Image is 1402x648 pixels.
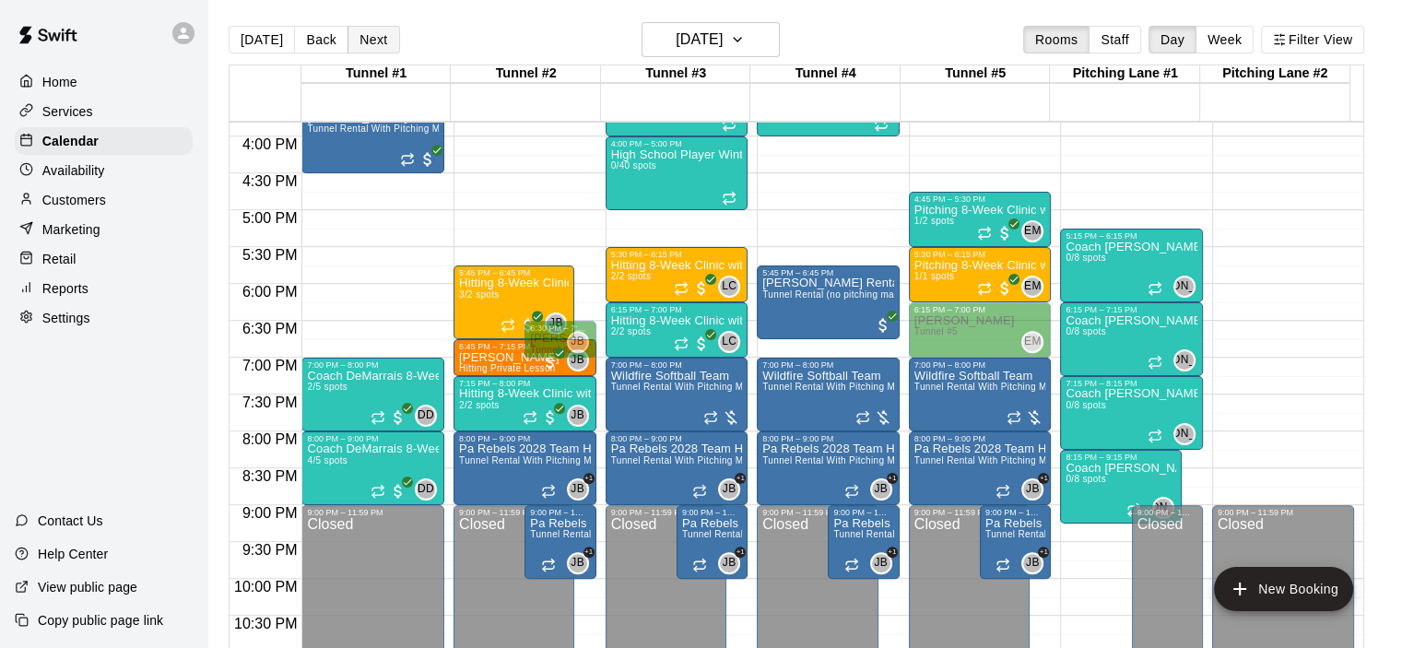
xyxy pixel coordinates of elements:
span: Tunnel Rental With Pitching Machine [914,455,1076,465]
div: John Bellaver [1021,552,1043,574]
span: 7:00 PM [238,358,302,373]
span: Tunnel Rental With Pitching Machine [985,529,1147,539]
p: Services [42,102,93,121]
span: Recurring event [523,410,537,425]
div: 8:00 PM – 9:00 PM: Pa Rebels 2028 Team Hitting (Group 1) [606,431,748,505]
div: 7:00 PM – 8:00 PM: Wildfire Softball Team [606,358,748,431]
div: 5:15 PM – 6:15 PM: Coach Oakes Power 5 Pitching Clinic [1060,229,1203,302]
span: 9:00 PM [238,505,302,521]
span: Doug DeMarrais [422,405,437,427]
div: 8:00 PM – 9:00 PM [459,434,591,443]
span: 4:00 PM [238,136,302,152]
span: JB [571,351,584,370]
div: 8:00 PM – 9:00 PM [762,434,894,443]
div: Jerry Oakes [1173,276,1196,298]
span: 1/2 spots filled [914,216,955,226]
div: 8:00 PM – 9:00 PM [307,434,439,443]
span: Recurring event [703,410,718,425]
a: Availability [15,157,193,184]
span: Recurring event [371,484,385,499]
span: +1 [1038,473,1049,484]
div: 4:00 PM – 5:00 PM: High School Player Winter Work Out [606,136,748,210]
span: Tunnel Rental With Pitching Machine [833,529,995,539]
div: Calendar [15,127,193,155]
div: Reports [15,275,193,302]
div: Eric Miller [1021,276,1043,298]
span: Recurring event [977,226,992,241]
a: Services [15,98,193,125]
span: JB [549,314,563,333]
div: 5:45 PM – 6:45 PM: Parsons Rental with Portable Mound Use [757,265,900,339]
div: Tunnel #2 [451,65,601,83]
span: 2/2 spots filled [611,271,652,281]
div: Jerry Oakes [1173,423,1196,445]
span: 0/8 spots filled [1066,474,1106,484]
div: 7:15 PM – 8:15 PM [1066,379,1197,388]
span: JB [1026,480,1040,499]
p: View public page [38,578,137,596]
span: Recurring event [674,336,689,351]
p: Availability [42,161,105,180]
div: 8:00 PM – 9:00 PM: Pa Rebels 2028 Team Hitting (Group 1) [757,431,900,505]
div: 7:15 PM – 8:00 PM: Hitting 8-Week Clinic with Coach Bellaver (13U-14U, Semi-Private) [454,376,596,431]
span: +1 [735,547,746,558]
span: 0/40 spots filled [611,160,656,171]
div: 5:15 PM – 6:15 PM [1066,231,1197,241]
span: JB [571,406,584,425]
button: Staff [1089,26,1141,53]
span: Recurring event [855,410,870,425]
p: Settings [42,309,90,327]
span: Recurring event [501,318,515,333]
span: 6:00 PM [238,284,302,300]
div: 9:00 PM – 10:00 PM [682,508,742,517]
div: 8:00 PM – 9:00 PM [611,434,743,443]
span: All customers have paid [874,316,892,335]
span: All customers have paid [418,150,437,169]
span: Recurring event [996,558,1010,572]
div: 3:30 PM – 4:30 PM: Tunnel Rental With Pitching Machine [301,100,444,173]
span: Tunnel Rental (no pitching machine) [762,289,921,300]
span: All customers have paid [519,316,537,335]
div: Tunnel #5 [901,65,1051,83]
span: John Bellaver & 1 other [725,478,740,501]
span: +1 [735,473,746,484]
div: Tunnel #1 [301,65,452,83]
span: [PERSON_NAME] [1137,351,1232,370]
div: Luke Cantwell [718,276,740,298]
h6: [DATE] [676,27,723,53]
span: Recurring event [722,191,736,206]
div: 9:00 PM – 10:00 PM: Pa Rebels 2028 Team Hitting (Group 2) [980,505,1051,579]
div: Doug DeMarrais [415,405,437,427]
div: 8:00 PM – 9:00 PM: Pa Rebels 2028 Team Hitting (Group 1) [454,431,596,505]
span: John Bellaver & 1 other [878,552,892,574]
div: 9:00 PM – 10:00 PM [530,508,590,517]
div: John Bellaver [870,552,892,574]
button: Day [1149,26,1196,53]
span: All customers have paid [692,279,711,298]
div: 9:00 PM – 11:59 PM [307,508,439,517]
div: 6:45 PM – 7:15 PM [459,342,591,351]
div: Home [15,68,193,96]
span: [PERSON_NAME] [1137,277,1232,296]
div: 9:00 PM – 10:00 PM: Pa Rebels 2028 Team Hitting (Group 2) [524,505,595,579]
span: Jerry Oakes [1181,349,1196,371]
span: Recurring event [541,484,556,499]
span: 8:00 PM [238,431,302,447]
div: John Bellaver [567,349,589,371]
p: Retail [42,250,77,268]
span: Tunnel Rental With Pitching Machine [762,382,924,392]
div: 7:00 PM – 8:00 PM: Wildfire Softball Team [909,358,1052,431]
span: Tunnel Rental With Pitching Machine [530,529,691,539]
span: Hitting Private Lesson [459,363,556,373]
div: John Bellaver [567,405,589,427]
div: 6:15 PM – 7:00 PM [611,305,743,314]
span: 0/8 spots filled [1066,400,1106,410]
span: [PERSON_NAME] [1115,499,1211,517]
button: Filter View [1261,26,1364,53]
span: Recurring event [692,558,707,572]
div: 5:45 PM – 6:45 PM [762,268,894,277]
span: JB [571,554,584,572]
span: Jerry Oakes [1160,497,1174,519]
p: Contact Us [38,512,103,530]
span: Eric Miller [1029,220,1043,242]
